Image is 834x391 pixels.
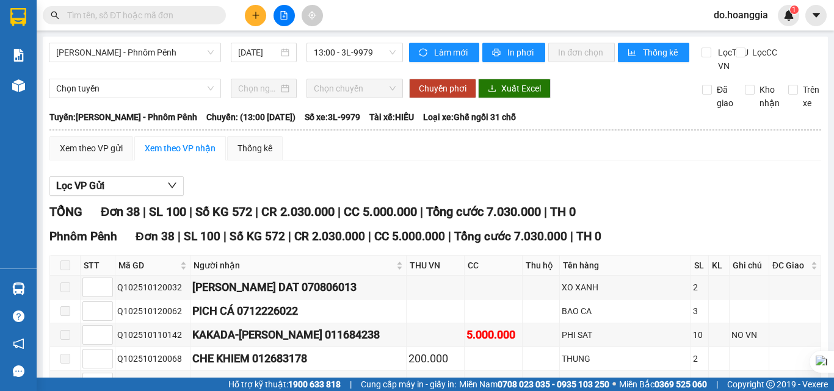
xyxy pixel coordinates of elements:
span: TH 0 [550,204,576,219]
span: | [178,229,181,243]
span: | [255,204,258,219]
span: Thống kê [643,46,680,59]
button: Lọc VP Gửi [49,176,184,196]
button: syncLàm mới [409,43,479,62]
div: XO XANH [562,281,689,294]
span: SL 100 [184,229,220,243]
div: 1 [693,376,706,389]
div: 2 [693,281,706,294]
button: printerIn phơi [482,43,545,62]
th: STT [81,256,115,276]
span: Miền Bắc [619,378,707,391]
div: Xem theo VP gửi [60,142,123,155]
button: aim [302,5,323,26]
span: Lọc THU VN [713,46,750,73]
div: MINA 0978922666 [192,374,404,391]
th: CC [465,256,523,276]
div: Q102510120051 [117,376,188,389]
div: 2 [693,352,706,365]
div: 10 [693,328,706,342]
span: printer [492,48,502,58]
span: Số xe: 3L-9979 [305,110,360,124]
span: bar-chart [628,48,638,58]
span: caret-down [811,10,822,21]
span: | [544,204,547,219]
span: download [488,84,496,94]
span: CR 2.030.000 [261,204,335,219]
span: Số KG 572 [195,204,252,219]
th: Ghi chú [730,256,769,276]
th: Thu hộ [523,256,560,276]
button: downloadXuất Excel [478,79,551,98]
span: Lọc CC [747,46,779,59]
span: | [570,229,573,243]
th: THU VN [407,256,465,276]
span: | [189,204,192,219]
button: file-add [274,5,295,26]
input: Chọn ngày [238,82,278,95]
span: TH 0 [576,229,601,243]
div: Xem theo VP nhận [145,142,216,155]
span: Chọn chuyến [314,79,396,98]
span: Tổng cước 7.030.000 [426,204,541,219]
div: THUNG [562,376,689,389]
div: CHE KHIEM 012683178 [192,350,404,367]
span: Hỗ trợ kỹ thuật: [228,378,341,391]
span: copyright [766,380,775,389]
span: Đã giao [712,83,738,110]
span: message [13,365,24,377]
div: Q102510120062 [117,304,188,318]
span: | [223,229,227,243]
div: 5.000.000 [466,326,520,343]
input: Tìm tên, số ĐT hoặc mã đơn [67,9,211,22]
span: Chuyến: (13:00 [DATE]) [206,110,296,124]
span: Loại xe: Ghế ngồi 31 chỗ [423,110,516,124]
span: | [368,229,371,243]
td: Q102510110142 [115,323,190,347]
span: Mã GD [118,259,178,272]
span: | [350,378,352,391]
span: | [420,204,423,219]
button: bar-chartThống kê [618,43,689,62]
span: Phnôm Pênh [49,229,117,243]
th: SL [691,256,709,276]
button: plus [245,5,266,26]
th: Tên hàng [560,256,691,276]
span: Tài xế: HIẾU [369,110,414,124]
span: down [167,181,177,190]
div: PHI SAT [562,328,689,342]
span: Trên xe [798,83,824,110]
span: sync [419,48,429,58]
span: aim [308,11,316,20]
span: CC 5.000.000 [344,204,417,219]
span: Lọc VP Gửi [56,178,104,193]
strong: 1900 633 818 [288,379,341,389]
span: Chọn tuyến [56,79,214,98]
div: 200.000 [408,350,462,367]
img: icon-new-feature [783,10,794,21]
span: Xuất Excel [501,82,541,95]
span: Cung cấp máy in - giấy in: [361,378,456,391]
span: CR 2.030.000 [294,229,365,243]
span: Làm mới [434,46,470,59]
span: ĐC Giao [772,259,808,272]
input: 12/10/2025 [238,46,278,59]
span: SL 100 [149,204,186,219]
span: | [716,378,718,391]
div: Q102510120032 [117,281,188,294]
img: warehouse-icon [12,282,25,295]
div: Thống kê [238,142,272,155]
td: Q102510120032 [115,276,190,300]
span: | [288,229,291,243]
div: Q102510120068 [117,352,188,365]
button: In đơn chọn [548,43,615,62]
img: solution-icon [12,49,25,62]
span: Số KG 572 [230,229,285,243]
div: BAO CA [562,304,689,318]
span: | [143,204,146,219]
span: do.hoanggia [704,7,778,23]
span: Miền Nam [459,378,609,391]
span: Người nhận [194,259,394,272]
span: plus [252,11,260,20]
span: 13:00 - 3L-9979 [314,43,396,62]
